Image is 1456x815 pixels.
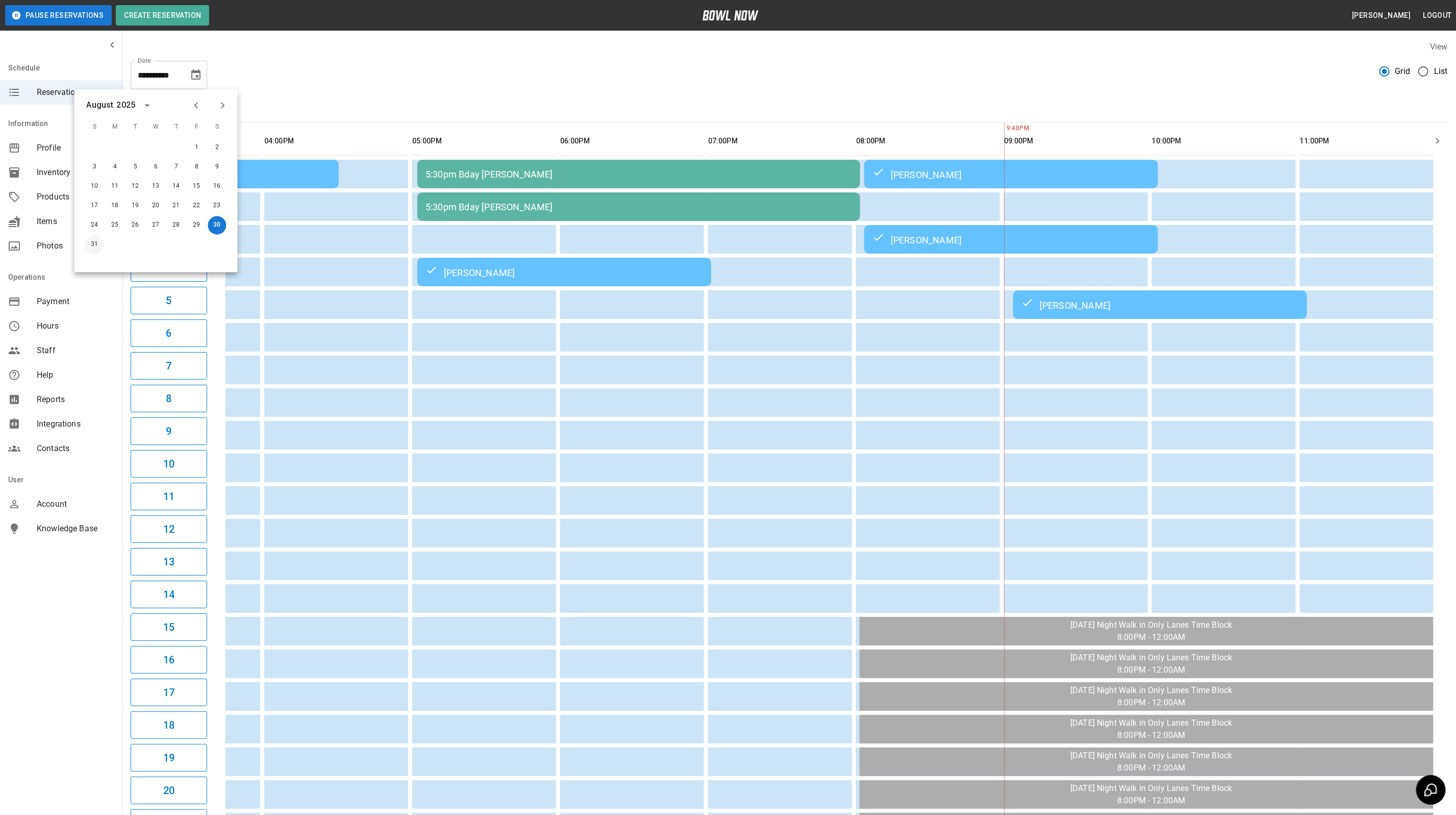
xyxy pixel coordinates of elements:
button: 17 [131,679,207,706]
span: Staff [37,344,114,357]
th: 06:00PM [560,127,704,156]
div: [PERSON_NAME] [1021,299,1299,311]
button: [PERSON_NAME] [1348,6,1415,25]
span: M [106,117,124,138]
button: Aug 22, 2025 [188,197,206,215]
button: Aug 29, 2025 [188,216,206,235]
span: Knowledge Base [37,523,114,535]
button: Aug 21, 2025 [167,197,186,215]
button: 19 [131,744,207,772]
button: Aug 15, 2025 [188,178,206,196]
span: W [147,117,165,138]
span: T [167,117,186,138]
span: Items [37,215,114,228]
button: Aug 7, 2025 [167,158,186,177]
button: Aug 8, 2025 [188,158,206,177]
button: Aug 6, 2025 [147,158,165,177]
button: Aug 1, 2025 [188,139,206,157]
button: Aug 14, 2025 [167,178,186,196]
button: 13 [131,548,207,576]
h6: 10 [163,456,174,472]
button: Previous month [188,97,205,114]
button: Aug 9, 2025 [208,158,227,177]
button: Aug 26, 2025 [127,216,145,235]
h6: 20 [163,782,174,799]
div: 5:30pm Bday [PERSON_NAME] [425,202,852,212]
img: logo [702,10,759,20]
div: 5:30pm Bday [PERSON_NAME] [425,169,852,180]
button: 9 [131,417,207,445]
span: S [86,117,104,138]
h6: 9 [166,423,171,439]
button: Aug 31, 2025 [86,236,104,254]
h6: 16 [163,652,174,668]
button: Logout [1419,6,1456,25]
span: Inventory [37,166,114,179]
span: Photos [37,240,114,252]
span: Help [37,369,114,381]
h6: 18 [163,717,174,733]
button: Aug 18, 2025 [106,197,124,215]
button: Aug 17, 2025 [86,197,104,215]
span: Payment [37,295,114,308]
h6: 13 [163,554,174,570]
div: [PERSON_NAME] [872,168,1150,180]
button: Aug 10, 2025 [86,178,104,196]
button: Aug 27, 2025 [147,216,165,235]
button: Aug 4, 2025 [106,158,124,177]
button: 11 [131,483,207,510]
h6: 19 [163,750,174,766]
button: 12 [131,515,207,543]
label: View [1430,42,1448,52]
button: Aug 3, 2025 [86,158,104,177]
button: 7 [131,352,207,380]
button: 6 [131,319,207,347]
div: inventory tabs [131,97,1448,122]
button: Aug 30, 2025 [208,216,227,235]
th: 05:00PM [412,127,556,156]
span: List [1434,65,1448,78]
button: Pause Reservations [5,5,112,26]
button: Aug 11, 2025 [106,178,124,196]
h6: 12 [163,521,174,537]
button: Choose date, selected date is Aug 30, 2025 [186,65,206,85]
button: calendar view is open, switch to year view [138,97,156,114]
span: F [188,117,206,138]
h6: 11 [163,488,174,505]
span: Profile [37,142,114,154]
button: Aug 12, 2025 [127,178,145,196]
button: Aug 13, 2025 [147,178,165,196]
span: Integrations [37,418,114,430]
button: 18 [131,711,207,739]
h6: 6 [166,325,171,341]
button: Aug 28, 2025 [167,216,186,235]
button: 10 [131,450,207,478]
div: [PERSON_NAME] [425,266,703,278]
button: Aug 5, 2025 [127,158,145,177]
h6: 14 [163,586,174,603]
button: 15 [131,613,207,641]
button: Aug 23, 2025 [208,197,227,215]
h6: 15 [163,619,174,635]
div: [PERSON_NAME] [872,233,1150,245]
button: Aug 20, 2025 [147,197,165,215]
span: Contacts [37,442,114,455]
h6: 7 [166,358,171,374]
button: Aug 16, 2025 [208,178,227,196]
button: Aug 24, 2025 [86,216,104,235]
button: Aug 25, 2025 [106,216,124,235]
span: Reports [37,393,114,406]
span: Reservations [37,86,114,98]
div: 2025 [116,100,135,112]
span: 9:48PM [1004,124,1007,134]
div: August [87,100,114,112]
button: Aug 19, 2025 [127,197,145,215]
button: Next month [214,97,232,114]
button: 20 [131,777,207,804]
button: 5 [131,287,207,314]
span: S [208,117,227,138]
h6: 17 [163,684,174,701]
h6: 5 [166,292,171,309]
button: Aug 2, 2025 [208,139,227,157]
span: Grid [1395,65,1411,78]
